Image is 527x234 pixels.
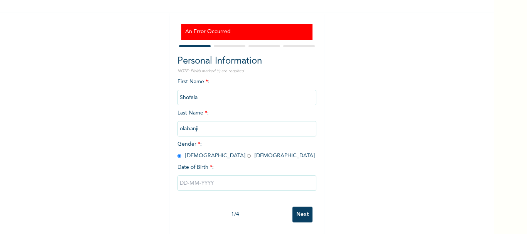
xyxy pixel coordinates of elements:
input: Next [292,207,312,222]
h3: An Error Occurred [185,28,309,36]
h2: Personal Information [177,54,316,68]
input: Enter your last name [177,121,316,136]
span: First Name : [177,79,316,100]
span: Gender : [DEMOGRAPHIC_DATA] [DEMOGRAPHIC_DATA] [177,141,315,158]
div: 1 / 4 [177,210,292,219]
p: NOTE: Fields marked (*) are required [177,68,316,74]
input: Enter your first name [177,90,316,105]
input: DD-MM-YYYY [177,175,316,191]
span: Last Name : [177,110,316,131]
span: Date of Birth : [177,163,214,172]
